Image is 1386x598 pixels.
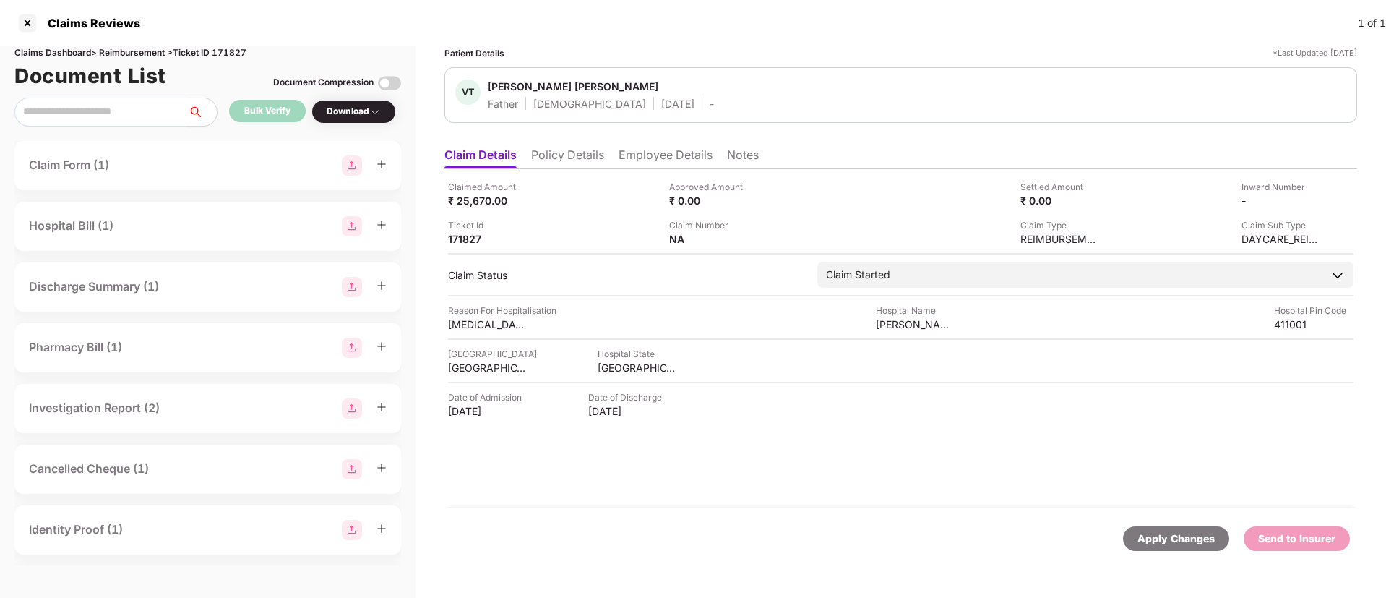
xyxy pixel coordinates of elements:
[273,76,374,90] div: Document Compression
[448,268,803,282] div: Claim Status
[342,459,362,479] img: svg+xml;base64,PHN2ZyBpZD0iR3JvdXBfMjg4MTMiIGRhdGEtbmFtZT0iR3JvdXAgMjg4MTMiIHhtbG5zPSJodHRwOi8vd3...
[448,304,556,317] div: Reason For Hospitalisation
[376,463,387,473] span: plus
[39,16,140,30] div: Claims Reviews
[187,106,217,118] span: search
[1020,194,1100,208] div: ₹ 0.00
[29,399,160,417] div: Investigation Report (2)
[342,520,362,540] img: svg+xml;base64,PHN2ZyBpZD0iR3JvdXBfMjg4MTMiIGRhdGEtbmFtZT0iR3JvdXAgMjg4MTMiIHhtbG5zPSJodHRwOi8vd3...
[826,267,890,283] div: Claim Started
[1020,180,1100,194] div: Settled Amount
[455,80,481,105] div: VT
[1274,317,1353,331] div: 411001
[1137,531,1215,547] div: Apply Changes
[342,277,362,297] img: svg+xml;base64,PHN2ZyBpZD0iR3JvdXBfMjg4MTMiIGRhdGEtbmFtZT0iR3JvdXAgMjg4MTMiIHhtbG5zPSJodHRwOi8vd3...
[448,317,528,331] div: [MEDICAL_DATA]
[619,148,713,168] li: Employee Details
[448,404,528,418] div: [DATE]
[369,106,381,118] img: svg+xml;base64,PHN2ZyBpZD0iRHJvcGRvd24tMzJ4MzIiIHhtbG5zPSJodHRwOi8vd3d3LnczLm9yZy8yMDAwL3N2ZyIgd2...
[488,80,658,93] div: [PERSON_NAME] [PERSON_NAME]
[669,194,749,208] div: ₹ 0.00
[29,278,159,296] div: Discharge Summary (1)
[1241,232,1321,246] div: DAYCARE_REIMBURSEMENT
[376,281,387,291] span: plus
[669,218,749,232] div: Claim Number
[1358,15,1386,31] div: 1 of 1
[661,97,694,111] div: [DATE]
[448,180,528,194] div: Claimed Amount
[29,338,122,356] div: Pharmacy Bill (1)
[1020,218,1100,232] div: Claim Type
[669,232,749,246] div: NA
[1241,194,1321,208] div: -
[669,180,749,194] div: Approved Amount
[376,220,387,230] span: plus
[710,97,714,111] div: -
[876,304,955,317] div: Hospital Name
[448,218,528,232] div: Ticket Id
[1241,218,1321,232] div: Claim Sub Type
[448,361,528,375] div: [GEOGRAPHIC_DATA]
[444,46,504,60] div: Patient Details
[1273,46,1357,60] div: *Last Updated [DATE]
[342,338,362,358] img: svg+xml;base64,PHN2ZyBpZD0iR3JvdXBfMjg4MTMiIGRhdGEtbmFtZT0iR3JvdXAgMjg4MTMiIHhtbG5zPSJodHRwOi8vd3...
[378,72,401,95] img: svg+xml;base64,PHN2ZyBpZD0iVG9nZ2xlLTMyeDMyIiB4bWxucz0iaHR0cDovL3d3dy53My5vcmcvMjAwMC9zdmciIHdpZH...
[533,97,646,111] div: [DEMOGRAPHIC_DATA]
[376,159,387,169] span: plus
[444,148,517,168] li: Claim Details
[448,194,528,208] div: ₹ 25,670.00
[29,156,109,174] div: Claim Form (1)
[29,521,123,539] div: Identity Proof (1)
[531,148,604,168] li: Policy Details
[342,155,362,176] img: svg+xml;base64,PHN2ZyBpZD0iR3JvdXBfMjg4MTMiIGRhdGEtbmFtZT0iR3JvdXAgMjg4MTMiIHhtbG5zPSJodHRwOi8vd3...
[1241,180,1321,194] div: Inward Number
[598,347,677,361] div: Hospital State
[876,317,955,331] div: [PERSON_NAME]
[14,60,166,92] h1: Document List
[187,98,218,127] button: search
[1020,232,1100,246] div: REIMBURSEMENT
[376,341,387,351] span: plus
[448,232,528,246] div: 171827
[244,104,290,118] div: Bulk Verify
[29,217,113,235] div: Hospital Bill (1)
[1330,268,1345,283] img: downArrowIcon
[29,460,149,478] div: Cancelled Cheque (1)
[342,216,362,236] img: svg+xml;base64,PHN2ZyBpZD0iR3JvdXBfMjg4MTMiIGRhdGEtbmFtZT0iR3JvdXAgMjg4MTMiIHhtbG5zPSJodHRwOi8vd3...
[488,97,518,111] div: Father
[588,404,668,418] div: [DATE]
[1274,304,1353,317] div: Hospital Pin Code
[598,361,677,375] div: [GEOGRAPHIC_DATA]
[1258,531,1335,547] div: Send to Insurer
[727,148,759,168] li: Notes
[327,105,381,119] div: Download
[376,402,387,412] span: plus
[448,390,528,404] div: Date of Admission
[376,524,387,534] span: plus
[448,347,537,361] div: [GEOGRAPHIC_DATA]
[588,390,668,404] div: Date of Discharge
[14,46,401,60] div: Claims Dashboard > Reimbursement > Ticket ID 171827
[342,398,362,419] img: svg+xml;base64,PHN2ZyBpZD0iR3JvdXBfMjg4MTMiIGRhdGEtbmFtZT0iR3JvdXAgMjg4MTMiIHhtbG5zPSJodHRwOi8vd3...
